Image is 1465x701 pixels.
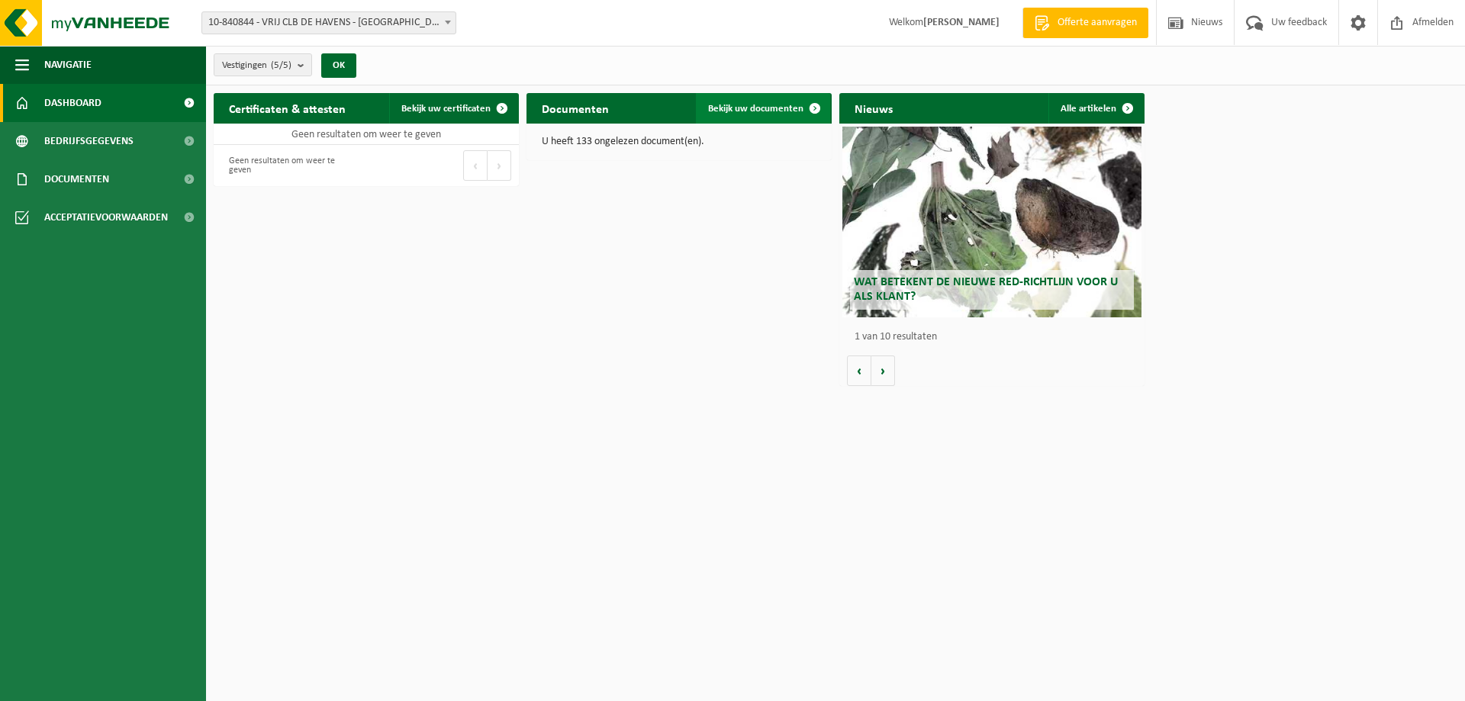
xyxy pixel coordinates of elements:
[221,149,359,182] div: Geen resultaten om weer te geven
[923,17,1000,28] strong: [PERSON_NAME]
[871,355,895,386] button: Volgende
[842,127,1141,317] a: Wat betekent de nieuwe RED-richtlijn voor u als klant?
[401,104,491,114] span: Bekijk uw certificaten
[214,53,312,76] button: Vestigingen(5/5)
[708,104,803,114] span: Bekijk uw documenten
[44,122,134,160] span: Bedrijfsgegevens
[44,198,168,236] span: Acceptatievoorwaarden
[44,84,101,122] span: Dashboard
[321,53,356,78] button: OK
[1054,15,1141,31] span: Offerte aanvragen
[847,355,871,386] button: Vorige
[839,93,908,123] h2: Nieuws
[44,46,92,84] span: Navigatie
[854,276,1118,303] span: Wat betekent de nieuwe RED-richtlijn voor u als klant?
[463,150,488,181] button: Previous
[222,54,291,77] span: Vestigingen
[542,137,816,147] p: U heeft 133 ongelezen document(en).
[214,93,361,123] h2: Certificaten & attesten
[389,93,517,124] a: Bekijk uw certificaten
[696,93,830,124] a: Bekijk uw documenten
[201,11,456,34] span: 10-840844 - VRIJ CLB DE HAVENS - BRUGGE
[214,124,519,145] td: Geen resultaten om weer te geven
[1022,8,1148,38] a: Offerte aanvragen
[44,160,109,198] span: Documenten
[526,93,624,123] h2: Documenten
[1048,93,1143,124] a: Alle artikelen
[202,12,456,34] span: 10-840844 - VRIJ CLB DE HAVENS - BRUGGE
[488,150,511,181] button: Next
[855,332,1137,342] p: 1 van 10 resultaten
[271,60,291,70] count: (5/5)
